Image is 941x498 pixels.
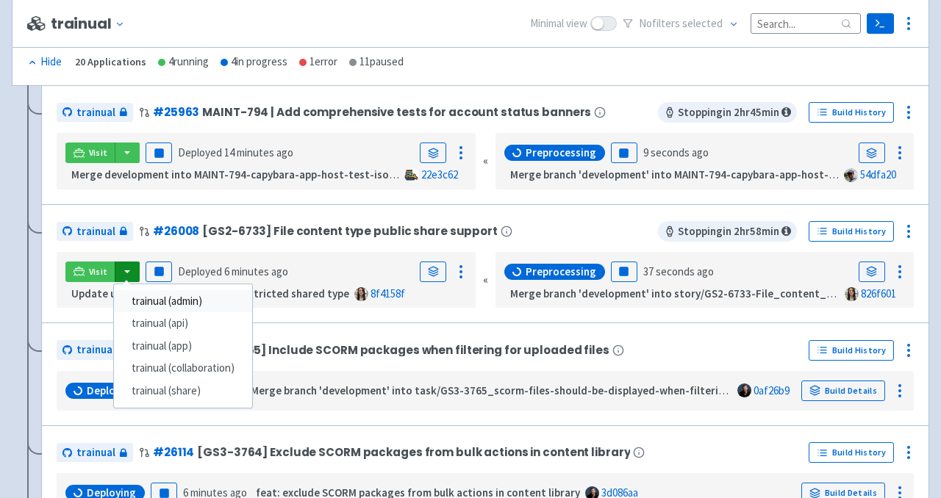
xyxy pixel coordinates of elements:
[76,444,115,461] span: trainual
[421,167,458,181] a: 22e3c62
[867,13,894,34] a: Terminal
[27,54,63,71] button: Hide
[861,286,896,300] a: 826f601
[809,221,894,242] a: Build History
[153,104,199,120] a: #25963
[87,383,136,398] span: Deploying
[349,54,404,71] div: 11 paused
[57,222,133,242] a: trainual
[682,16,723,30] span: selected
[76,342,115,358] span: trainual
[611,261,637,282] button: Pause
[809,102,894,123] a: Build History
[224,264,288,278] time: 6 minutes ago
[221,54,287,71] div: 4 in progress
[202,225,498,237] span: [GS2-6733] File content type public share support
[483,133,488,190] div: «
[158,54,209,71] div: 4 running
[197,446,630,458] span: [GS3-3764] Exclude SCORM packages from bulk actions in content library
[751,13,861,33] input: Search...
[809,442,894,463] a: Build History
[224,145,293,159] time: 14 minutes ago
[251,383,767,397] strong: Merge branch 'development' into task/GS3-3765_scorm-files-should-be-displayed-when-filtering-by-file
[114,312,252,335] a: trainual (api)
[71,167,418,181] strong: Merge development into MAINT-794-capybara-app-host-test-isolation
[76,104,115,121] span: trainual
[114,357,252,380] a: trainual (collaboration)
[146,261,172,282] button: Pause
[114,335,252,358] a: trainual (app)
[51,15,131,32] button: trainual
[114,380,252,403] a: trainual (share)
[89,147,108,159] span: Visit
[57,103,133,123] a: trainual
[754,383,790,397] a: 0af26b9
[809,340,894,361] a: Build History
[483,252,488,308] div: «
[65,261,115,282] a: Visit
[146,142,172,163] button: Pause
[526,264,596,279] span: Preprocessing
[371,286,405,300] a: 8f4158f
[643,264,714,278] time: 37 seconds ago
[114,290,252,313] a: trainual (admin)
[57,340,133,360] a: trainual
[65,142,115,163] a: Visit
[639,15,723,32] span: No filter s
[89,266,108,278] span: Visit
[178,264,288,278] span: Deployed
[299,54,337,71] div: 1 error
[801,380,885,401] a: Build Details
[860,167,896,181] a: 54dfa20
[643,145,709,159] time: 9 seconds ago
[202,106,591,118] span: MAINT-794 | Add comprehensive tests for account status banners
[178,145,293,159] span: Deployed
[153,223,199,239] a: #26008
[510,167,898,181] strong: Merge branch 'development' into MAINT-794-capybara-app-host-test-isolation
[611,142,637,163] button: Pause
[75,54,146,71] div: 20 Applications
[71,286,349,300] strong: Update uploaded file to use more restricted shared type
[530,15,587,32] span: Minimal view
[76,223,115,240] span: trainual
[658,221,797,242] span: Stopping in 2 hr 58 min
[153,444,194,460] a: #26114
[526,145,596,160] span: Preprocessing
[196,344,609,356] span: [GS3-3765] Include SCORM packages when filtering for uploaded files
[27,54,62,71] div: Hide
[658,102,797,123] span: Stopping in 2 hr 45 min
[57,443,133,463] a: trainual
